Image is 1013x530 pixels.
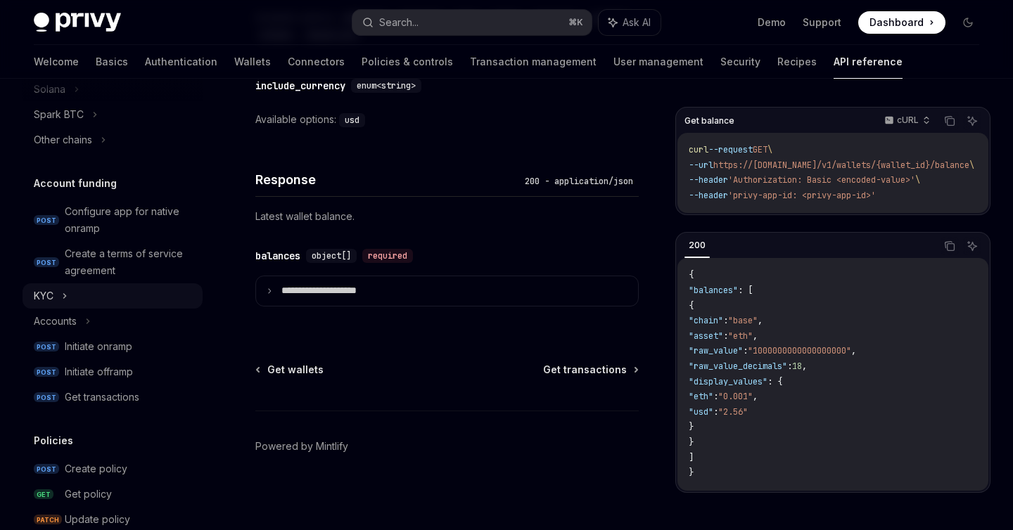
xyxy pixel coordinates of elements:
a: API reference [834,45,903,79]
span: "eth" [728,330,753,342]
div: 200 - application/json [519,174,639,188]
span: } [689,421,694,432]
span: "1000000000000000000" [748,345,851,356]
span: POST [34,215,59,226]
a: Wallets [234,45,271,79]
a: Authentication [145,45,217,79]
a: POSTCreate policy [23,456,203,481]
span: } [689,437,694,448]
span: Ask AI [623,15,651,30]
span: "raw_value_decimals" [689,361,787,372]
span: ] [689,452,694,463]
span: , [753,330,758,342]
h5: Policies [34,432,73,449]
div: KYC [34,287,53,304]
a: Security [720,45,760,79]
p: Latest wallet balance. [255,208,639,225]
img: dark logo [34,13,121,32]
span: Get transactions [543,363,627,377]
span: "asset" [689,330,723,342]
span: "balances" [689,285,738,296]
span: { [689,269,694,280]
a: Powered by Mintlify [255,439,348,453]
div: required [362,249,413,263]
button: Copy the contents from the code block [941,237,959,255]
span: ⌘ K [568,17,583,28]
span: { [689,300,694,311]
span: : [713,391,718,402]
a: Get wallets [257,363,324,377]
h5: Account funding [34,175,117,192]
span: : [787,361,792,372]
span: POST [34,392,59,403]
div: Get transactions [65,389,139,406]
a: Dashboard [858,11,945,34]
a: Demo [758,15,786,30]
a: Recipes [777,45,817,79]
span: \ [915,174,920,186]
a: Policies & controls [362,45,453,79]
span: : [743,345,748,356]
span: --request [708,144,753,155]
span: , [753,391,758,402]
span: : [723,315,728,326]
span: 18 [792,361,802,372]
span: : [ [738,285,753,296]
a: POSTInitiate onramp [23,334,203,359]
div: Initiate offramp [65,363,133,380]
span: , [802,361,807,372]
button: Ask AI [963,237,981,255]
span: Get balance [684,115,734,127]
span: "display_values" [689,376,767,387]
div: Initiate onramp [65,338,132,355]
a: Support [803,15,841,30]
a: Transaction management [470,45,597,79]
h4: Response [255,170,519,189]
div: Other chains [34,131,92,148]
a: User management [613,45,703,79]
span: 'Authorization: Basic <encoded-value>' [728,174,915,186]
div: Configure app for native onramp [65,203,194,237]
button: cURL [877,109,936,133]
span: , [851,345,856,356]
div: include_currency [255,79,345,93]
button: Ask AI [963,112,981,130]
a: GETGet policy [23,481,203,507]
a: POSTCreate a terms of service agreement [23,241,203,283]
span: POST [34,257,59,268]
span: POST [34,342,59,352]
span: , [758,315,763,326]
button: Copy the contents from the code block [941,112,959,130]
button: Toggle dark mode [957,11,979,34]
div: Spark BTC [34,106,84,123]
span: Get wallets [267,363,324,377]
span: "chain" [689,315,723,326]
div: Create a terms of service agreement [65,245,194,279]
a: Basics [96,45,128,79]
span: : { [767,376,782,387]
code: usd [339,113,365,127]
span: \ [767,144,772,155]
span: POST [34,464,59,474]
span: 'privy-app-id: <privy-app-id>' [728,190,876,201]
span: https://[DOMAIN_NAME]/v1/wallets/{wallet_id}/balance [713,160,969,171]
div: Create policy [65,460,127,477]
a: POSTConfigure app for native onramp [23,199,203,241]
span: POST [34,367,59,377]
span: \ [969,160,974,171]
div: Search... [379,14,419,31]
a: Welcome [34,45,79,79]
a: Get transactions [543,363,637,377]
div: Update policy [65,511,130,528]
div: balances [255,249,300,263]
span: GET [34,489,53,500]
span: "usd" [689,406,713,418]
span: curl [689,144,708,155]
span: : [713,406,718,418]
a: POSTGet transactions [23,384,203,410]
span: "2.56" [718,406,748,418]
div: Accounts [34,313,77,330]
span: } [689,467,694,478]
span: object[] [312,250,351,261]
span: "base" [728,315,758,326]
